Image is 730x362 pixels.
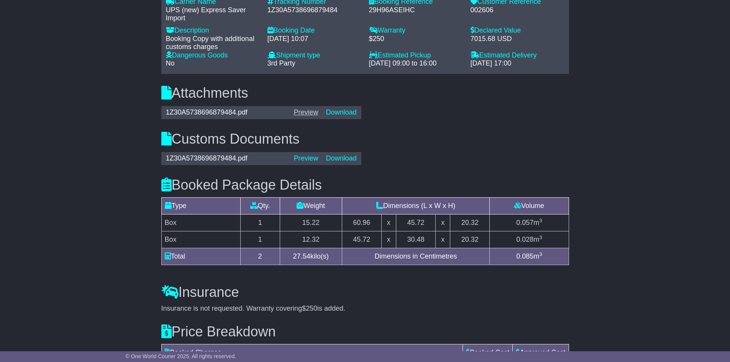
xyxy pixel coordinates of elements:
[294,154,318,162] a: Preview
[161,285,569,300] h3: Insurance
[126,353,236,359] span: © One World Courier 2025. All rights reserved.
[471,51,564,60] div: Estimated Delivery
[471,6,564,15] div: 002606
[539,234,542,240] sup: 3
[471,35,564,43] div: 7015.68 USD
[240,248,280,265] td: 2
[161,198,240,215] td: Type
[280,215,342,231] td: 15.22
[240,231,280,248] td: 1
[166,26,260,35] div: Description
[516,252,533,260] span: 0.085
[240,198,280,215] td: Qty.
[516,236,533,243] span: 0.028
[162,108,290,117] div: 1Z30A5738696879484.pdf
[516,219,533,226] span: 0.057
[240,215,280,231] td: 1
[162,154,290,163] div: 1Z30A5738696879484.pdf
[161,324,569,339] h3: Price Breakdown
[490,215,569,231] td: m
[369,26,463,35] div: Warranty
[267,51,361,60] div: Shipment type
[161,231,240,248] td: Box
[369,6,463,15] div: 29H96ASEIHC
[381,215,396,231] td: x
[161,305,569,313] div: Insurance is not requested. Warranty covering is added.
[161,215,240,231] td: Box
[166,51,260,60] div: Dangerous Goods
[450,231,490,248] td: 20.32
[166,6,260,23] div: UPS (new) Express Saver Import
[396,215,435,231] td: 45.72
[539,218,542,223] sup: 3
[161,344,463,361] td: Booked Charges
[513,344,569,361] td: Approved Cost
[280,248,342,265] td: kilo(s)
[293,252,310,260] span: 27.54
[471,59,564,68] div: [DATE] 17:00
[396,231,435,248] td: 30.48
[166,59,175,67] span: No
[166,35,260,51] div: Booking Copy with additional customs charges
[294,108,318,116] a: Preview
[539,251,542,257] sup: 3
[326,108,356,116] a: Download
[381,231,396,248] td: x
[161,85,569,101] h3: Attachments
[302,305,317,312] span: $250
[342,198,490,215] td: Dimensions (L x W x H)
[369,59,463,68] div: [DATE] 09:00 to 16:00
[471,26,564,35] div: Declared Value
[280,231,342,248] td: 12.32
[342,215,381,231] td: 60.96
[161,248,240,265] td: Total
[161,177,569,193] h3: Booked Package Details
[490,198,569,215] td: Volume
[267,26,361,35] div: Booking Date
[450,215,490,231] td: 20.32
[267,6,361,15] div: 1Z30A5738696879484
[463,344,513,361] td: Booked Cost
[342,231,381,248] td: 45.72
[342,248,490,265] td: Dimensions in Centimetres
[267,35,361,43] div: [DATE] 10:07
[436,215,450,231] td: x
[369,35,463,43] div: $250
[161,131,569,147] h3: Customs Documents
[436,231,450,248] td: x
[490,231,569,248] td: m
[490,248,569,265] td: m
[280,198,342,215] td: Weight
[369,51,463,60] div: Estimated Pickup
[326,154,356,162] a: Download
[267,59,295,67] span: 3rd Party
